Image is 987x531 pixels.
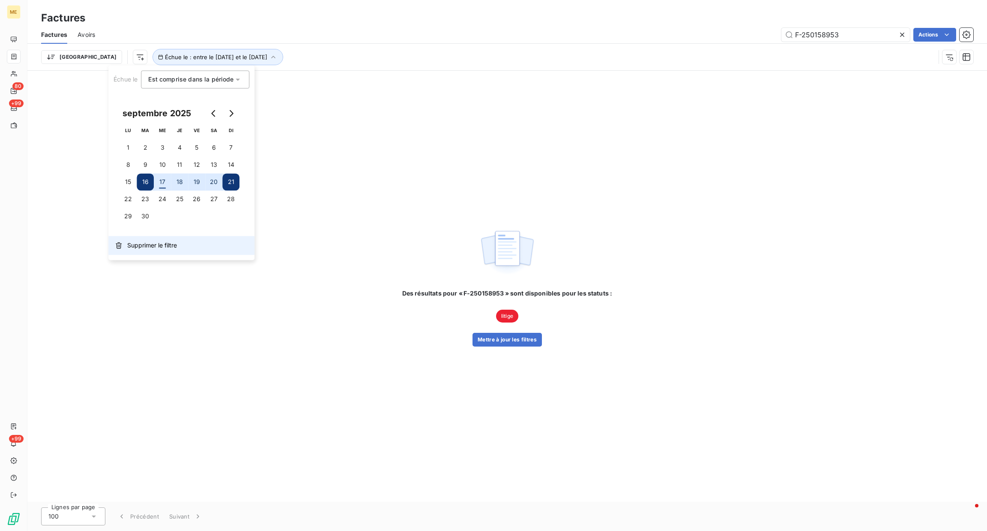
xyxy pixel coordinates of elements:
button: 14 [222,156,239,173]
button: 7 [222,139,239,156]
button: 17 [154,173,171,190]
button: 18 [171,173,188,190]
button: [GEOGRAPHIC_DATA] [41,50,122,64]
button: 10 [154,156,171,173]
button: Échue le : entre le [DATE] et le [DATE] [153,49,283,65]
img: empty state [480,226,535,279]
button: 21 [222,173,239,190]
span: Échue le : entre le [DATE] et le [DATE] [165,54,267,60]
th: samedi [205,122,222,139]
th: lundi [120,122,137,139]
button: 27 [205,190,222,208]
span: Factures [41,30,67,39]
button: 1 [120,139,137,156]
iframe: Intercom live chat [958,502,978,522]
button: 22 [120,190,137,208]
button: 4 [171,139,188,156]
button: 28 [222,190,239,208]
button: Supprimer le filtre [108,236,254,255]
button: 2 [137,139,154,156]
button: 3 [154,139,171,156]
button: 29 [120,208,137,225]
span: 80 [12,82,24,90]
button: 9 [137,156,154,173]
button: 26 [188,190,205,208]
span: 100 [48,512,59,521]
button: 30 [137,208,154,225]
span: Des résultats pour « F-250158953 » sont disponibles pour les statuts : [402,289,613,298]
span: +99 [9,435,24,443]
span: litige [496,310,518,323]
span: +99 [9,100,24,107]
span: Avoirs [78,30,95,39]
th: vendredi [188,122,205,139]
th: mardi [137,122,154,139]
button: 16 [137,173,154,190]
th: dimanche [222,122,239,139]
button: 12 [188,156,205,173]
span: Est comprise dans la période [148,75,233,83]
button: Précédent [112,507,164,525]
button: 19 [188,173,205,190]
button: 6 [205,139,222,156]
th: mercredi [154,122,171,139]
h3: Factures [41,10,85,26]
button: Suivant [164,507,207,525]
span: Échue le [114,75,138,83]
button: 5 [188,139,205,156]
th: jeudi [171,122,188,139]
div: ME [7,5,21,19]
button: 15 [120,173,137,190]
button: 13 [205,156,222,173]
button: 23 [137,190,154,208]
span: Supprimer le filtre [127,241,177,250]
button: 11 [171,156,188,173]
div: septembre 2025 [120,106,194,120]
button: Go to next month [222,105,239,122]
button: 8 [120,156,137,173]
button: 25 [171,190,188,208]
input: Rechercher [781,28,910,42]
button: Actions [913,28,956,42]
img: Logo LeanPay [7,512,21,526]
button: Go to previous month [205,105,222,122]
button: 24 [154,190,171,208]
button: 20 [205,173,222,190]
button: Mettre à jour les filtres [473,333,542,347]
